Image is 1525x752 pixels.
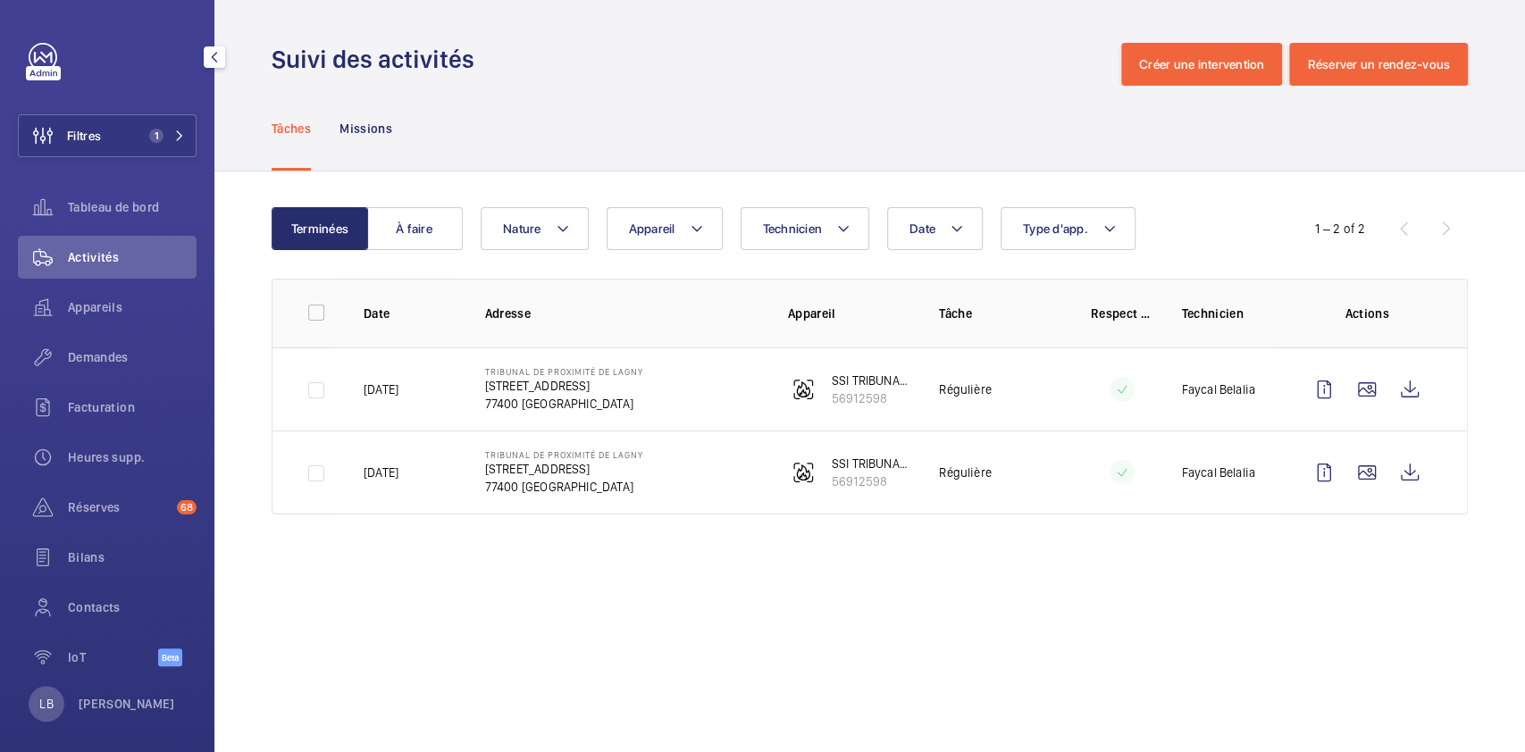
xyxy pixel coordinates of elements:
[629,221,675,236] span: Appareil
[68,398,197,416] span: Facturation
[788,305,911,322] p: Appareil
[887,207,983,250] button: Date
[1181,464,1255,481] p: Faycal Belalia
[39,695,53,713] p: LB
[364,305,457,322] p: Date
[1315,220,1365,238] div: 1 – 2 of 2
[485,366,643,377] p: Tribunal de Proximité de Lagny
[1001,207,1135,250] button: Type d'app.
[68,348,197,366] span: Demandes
[68,548,197,566] span: Bilans
[1023,221,1088,236] span: Type d'app.
[503,221,541,236] span: Nature
[485,305,759,322] p: Adresse
[939,464,992,481] p: Régulière
[68,448,197,466] span: Heures supp.
[158,648,182,666] span: Beta
[1181,380,1255,398] p: Faycal Belalia
[607,207,723,250] button: Appareil
[364,464,398,481] p: [DATE]
[272,207,368,250] button: Terminées
[18,114,197,157] button: Filtres1
[1181,305,1274,322] p: Technicien
[177,500,197,514] span: 68
[68,248,197,266] span: Activités
[741,207,870,250] button: Technicien
[272,120,311,138] p: Tâches
[792,379,814,400] img: fire_alarm.svg
[832,372,911,389] p: SSI TRIBUNAL DE PROXIMITE DE LAGNY
[763,221,823,236] span: Technicien
[832,389,911,407] p: 56912598
[339,120,392,138] p: Missions
[149,129,163,143] span: 1
[79,695,175,713] p: [PERSON_NAME]
[68,598,197,616] span: Contacts
[272,43,485,76] h1: Suivi des activités
[1289,43,1468,86] button: Réserver un rendez-vous
[68,648,158,666] span: IoT
[68,498,170,516] span: Réserves
[832,472,911,490] p: 56912598
[366,207,463,250] button: À faire
[939,380,992,398] p: Régulière
[485,478,643,496] p: 77400 [GEOGRAPHIC_DATA]
[67,127,101,145] span: Filtres
[832,455,911,472] p: SSI TRIBUNAL DE PROXIMITE DE LAGNY
[1303,305,1431,322] p: Actions
[1091,305,1153,322] p: Respect délai
[68,198,197,216] span: Tableau de bord
[485,449,643,460] p: Tribunal de Proximité de Lagny
[485,460,643,478] p: [STREET_ADDRESS]
[364,380,398,398] p: [DATE]
[485,395,643,413] p: 77400 [GEOGRAPHIC_DATA]
[792,462,814,483] img: fire_alarm.svg
[481,207,589,250] button: Nature
[68,298,197,316] span: Appareils
[909,221,935,236] span: Date
[939,305,1062,322] p: Tâche
[1121,43,1283,86] button: Créer une intervention
[485,377,643,395] p: [STREET_ADDRESS]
